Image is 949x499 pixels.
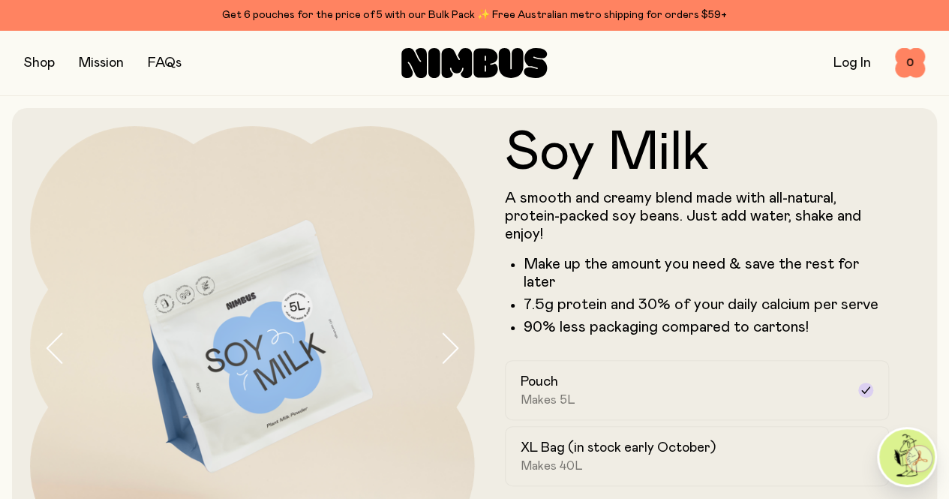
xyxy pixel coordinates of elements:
[24,6,925,24] div: Get 6 pouches for the price of 5 with our Bulk Pack ✨ Free Australian metro shipping for orders $59+
[524,318,890,336] p: 90% less packaging compared to cartons!
[879,429,935,485] img: agent
[524,296,890,314] li: 7.5g protein and 30% of your daily calcium per serve
[833,56,871,70] a: Log In
[895,48,925,78] button: 0
[524,255,890,291] li: Make up the amount you need & save the rest for later
[521,439,716,457] h2: XL Bag (in stock early October)
[505,189,890,243] p: A smooth and creamy blend made with all-natural, protein-packed soy beans. Just add water, shake ...
[521,458,583,473] span: Makes 40L
[521,392,575,407] span: Makes 5L
[148,56,182,70] a: FAQs
[79,56,124,70] a: Mission
[521,373,558,391] h2: Pouch
[505,126,890,180] h1: Soy Milk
